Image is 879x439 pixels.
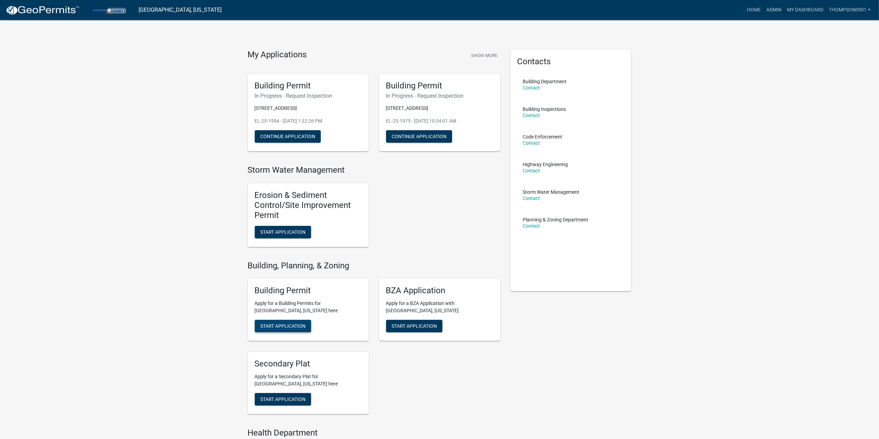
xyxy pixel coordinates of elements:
[517,57,625,67] h5: Contacts
[260,397,306,402] span: Start Application
[784,3,826,17] a: My Dashboard
[386,117,493,125] p: EL-25-1975 - [DATE] 10:34:01 AM
[255,320,311,332] button: Start Application
[255,130,321,143] button: Continue Application
[260,229,306,235] span: Start Application
[386,93,493,99] h6: In Progress - Request Inspection
[523,190,580,194] p: Storm Water Management
[386,130,452,143] button: Continue Application
[744,3,764,17] a: Home
[255,81,362,91] h5: Building Permit
[260,323,306,329] span: Start Application
[386,105,493,112] p: [STREET_ADDRESS]
[248,428,500,438] h4: Health Department
[255,300,362,314] p: Apply for a Building Permits for [GEOGRAPHIC_DATA], [US_STATE] here
[255,226,311,238] button: Start Application
[85,5,133,15] img: Porter County, Indiana
[523,195,540,201] a: Contact
[386,320,442,332] button: Start Application
[255,105,362,112] p: [STREET_ADDRESS]
[386,81,493,91] h5: Building Permit
[523,134,563,139] p: Code Enforcement
[523,79,567,84] p: Building Department
[255,190,362,220] h5: Erosion & Sediment Control/Site Improvement Permit
[392,323,437,329] span: Start Application
[826,3,873,17] a: thompson0901
[523,162,568,167] p: Highway Engineering
[386,300,493,314] p: Apply for a BZA Application with [GEOGRAPHIC_DATA], [US_STATE]
[523,217,589,222] p: Planning & Zoning Department
[255,393,311,405] button: Start Application
[248,50,307,60] h4: My Applications
[248,165,500,175] h4: Storm Water Management
[523,107,566,112] p: Building Inspections
[523,140,540,146] a: Contact
[255,373,362,388] p: Apply for a Secondary Plat for [GEOGRAPHIC_DATA], [US_STATE] here
[523,223,540,229] a: Contact
[255,117,362,125] p: EL-25-1994 - [DATE] 1:32:26 PM
[139,4,222,16] a: [GEOGRAPHIC_DATA], [US_STATE]
[764,3,784,17] a: Admin
[468,50,500,61] button: Show More
[523,85,540,90] a: Contact
[386,286,493,296] h5: BZA Application
[255,286,362,296] h5: Building Permit
[255,359,362,369] h5: Secondary Plat
[523,168,540,173] a: Contact
[248,261,500,271] h4: Building, Planning, & Zoning
[523,113,540,118] a: Contact
[255,93,362,99] h6: In Progress - Request Inspection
